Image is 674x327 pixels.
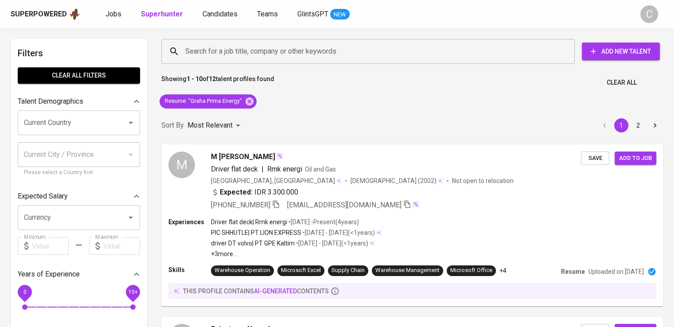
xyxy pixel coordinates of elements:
a: Jobs [105,9,123,20]
span: Teams [257,10,278,18]
span: [DEMOGRAPHIC_DATA] [351,176,418,185]
p: • [DATE] - Present ( 4 years ) [287,218,359,226]
a: Superpoweredapp logo [11,8,81,21]
b: 1 - 10 [187,75,203,82]
button: Add to job [615,152,656,165]
h6: Filters [18,46,140,60]
p: PIC SHHUTLE | PT LION EXPRESS [211,228,301,237]
a: Superhunter [141,9,185,20]
p: Most Relevant [187,120,233,131]
div: Warehouse Management [375,266,440,275]
div: Supply Chain [331,266,365,275]
span: Resume : "Graha Prima Energy" [160,97,247,105]
p: Expected Salary [18,191,68,202]
p: Not open to relocation [452,176,514,185]
a: MM [PERSON_NAME]Driver flat deck|Rmk energiOil and Gas[GEOGRAPHIC_DATA], [GEOGRAPHIC_DATA][DEMOGR... [161,144,663,306]
button: Add New Talent [582,43,660,60]
input: Value [32,237,69,255]
a: Candidates [203,9,239,20]
div: IDR 3.300.000 [211,187,298,198]
span: Driver flat deck [211,165,258,173]
input: Value [103,237,140,255]
p: Talent Demographics [18,96,83,107]
p: Years of Experience [18,269,80,280]
div: M [168,152,195,178]
button: Save [581,152,609,165]
p: • [DATE] - [DATE] ( <1 years ) [301,228,375,237]
span: [PHONE_NUMBER] [211,201,270,209]
p: Resume [561,267,585,276]
span: NEW [330,10,350,19]
button: Go to page 2 [631,118,645,132]
span: M [PERSON_NAME] [211,152,275,162]
div: (2002) [351,176,443,185]
span: Clear All [607,77,637,88]
span: | [261,164,264,175]
b: Expected: [220,187,253,198]
div: Warehouse Operation [214,266,270,275]
div: Most Relevant [187,117,243,134]
nav: pagination navigation [596,118,663,132]
a: GlintsGPT NEW [297,9,350,20]
p: Uploaded on [DATE] [588,267,644,276]
div: Superpowered [11,9,67,19]
button: Open [125,117,137,129]
p: this profile contains contents [183,287,329,296]
div: Resume: "Graha Prima Energy" [160,94,257,109]
p: +3 more ... [211,249,382,258]
p: • [DATE] - [DATE] ( <1 years ) [295,239,368,248]
div: Talent Demographics [18,93,140,110]
span: Oil and Gas [305,166,336,173]
span: Candidates [203,10,238,18]
span: AI-generated [254,288,297,295]
span: Clear All filters [25,70,133,81]
button: Go to next page [648,118,662,132]
p: Skills [168,265,211,274]
div: Microsoft Excel [281,266,321,275]
img: magic_wand.svg [412,201,419,208]
button: Clear All [603,74,640,91]
b: Superhunter [141,10,183,18]
span: [EMAIL_ADDRESS][DOMAIN_NAME] [287,201,401,209]
button: page 1 [614,118,628,132]
b: 12 [209,75,216,82]
p: Sort By [161,120,184,131]
p: Please select a Country first [24,168,134,177]
p: driver DT volvo | PT GPE Kaltim [211,239,295,248]
a: Teams [257,9,280,20]
div: C [640,5,658,23]
img: magic_wand.svg [276,152,283,160]
p: Driver flat deck | Rmk energi [211,218,287,226]
button: Open [125,211,137,224]
span: Save [585,153,605,163]
span: 10+ [128,289,137,295]
div: Microsoft Office [450,266,492,275]
span: Add New Talent [589,46,653,57]
span: Rmk energi [267,165,302,173]
span: Add to job [619,153,652,163]
p: +4 [499,266,506,275]
div: [GEOGRAPHIC_DATA], [GEOGRAPHIC_DATA] [211,176,342,185]
img: app logo [69,8,81,21]
div: Expected Salary [18,187,140,205]
p: Experiences [168,218,211,226]
span: Jobs [105,10,121,18]
span: 0 [23,289,26,295]
button: Clear All filters [18,67,140,84]
p: Showing of talent profiles found [161,74,274,91]
div: Years of Experience [18,265,140,283]
span: GlintsGPT [297,10,328,18]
